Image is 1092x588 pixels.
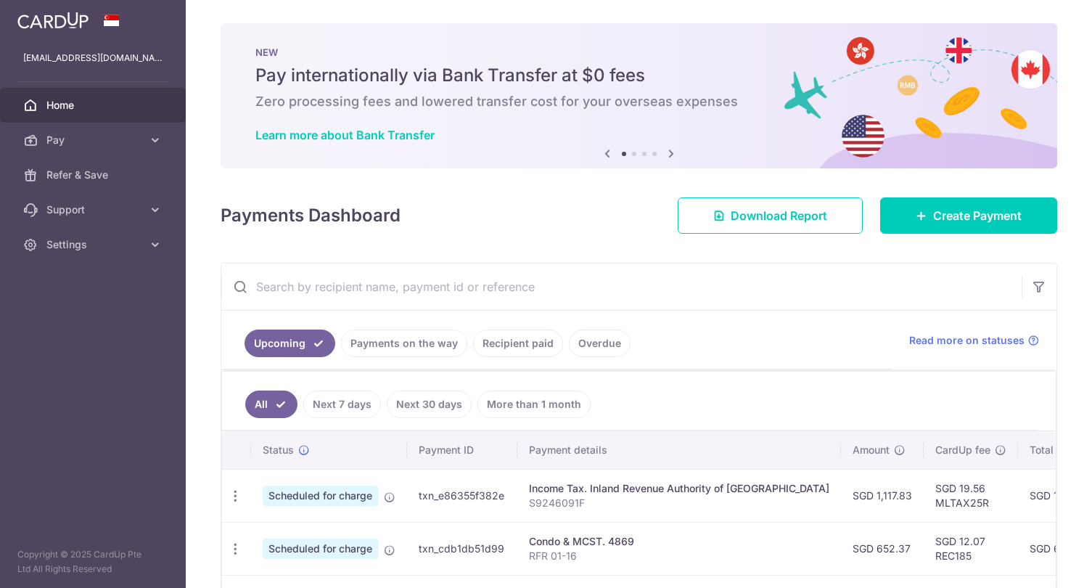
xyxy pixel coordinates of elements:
td: SGD 1,117.83 [841,469,924,522]
span: Refer & Save [46,168,142,182]
span: Scheduled for charge [263,486,378,506]
input: Search by recipient name, payment id or reference [221,264,1022,310]
a: Next 30 days [387,391,472,418]
td: txn_cdb1db51d99 [407,522,517,575]
td: SGD 652.37 [841,522,924,575]
span: Home [46,98,142,113]
h5: Pay internationally via Bank Transfer at $0 fees [255,64,1022,87]
a: Payments on the way [341,330,467,357]
a: Read more on statuses [909,333,1039,348]
a: More than 1 month [477,391,591,418]
span: Total amt. [1030,443,1077,457]
a: Recipient paid [473,330,563,357]
a: All [245,391,297,418]
h6: Zero processing fees and lowered transfer cost for your overseas expenses [255,93,1022,110]
span: Settings [46,237,142,252]
a: Upcoming [245,330,335,357]
a: Learn more about Bank Transfer [255,128,435,142]
th: Payment details [517,431,841,469]
span: Create Payment [933,207,1022,224]
div: Condo & MCST. 4869 [529,534,829,549]
img: Bank transfer banner [221,23,1057,168]
p: RFR 01-16 [529,549,829,563]
td: txn_e86355f382e [407,469,517,522]
p: [EMAIL_ADDRESS][DOMAIN_NAME] [23,51,163,65]
span: Support [46,203,142,217]
a: Create Payment [880,197,1057,234]
td: SGD 19.56 MLTAX25R [924,469,1018,522]
span: Read more on statuses [909,333,1025,348]
p: S9246091F [529,496,829,510]
a: Overdue [569,330,631,357]
div: Income Tax. Inland Revenue Authority of [GEOGRAPHIC_DATA] [529,481,829,496]
a: Next 7 days [303,391,381,418]
img: CardUp [17,12,89,29]
span: Amount [853,443,890,457]
th: Payment ID [407,431,517,469]
span: Status [263,443,294,457]
a: Download Report [678,197,863,234]
span: Download Report [731,207,827,224]
td: SGD 12.07 REC185 [924,522,1018,575]
h4: Payments Dashboard [221,203,401,229]
span: CardUp fee [935,443,990,457]
span: Scheduled for charge [263,539,378,559]
p: NEW [255,46,1022,58]
span: Pay [46,133,142,147]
